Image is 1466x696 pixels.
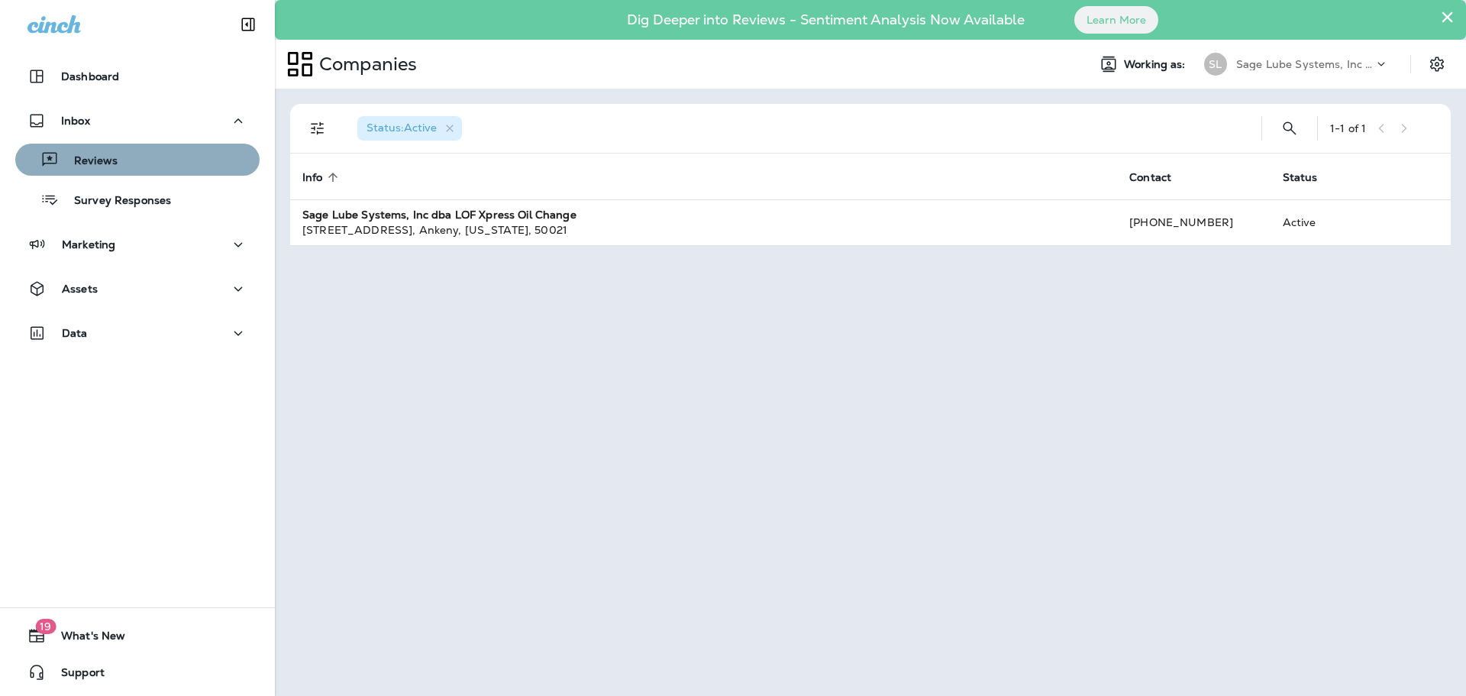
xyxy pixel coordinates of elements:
button: Reviews [15,144,260,176]
p: Survey Responses [59,194,171,209]
td: Active [1271,199,1368,245]
p: Dashboard [61,70,119,83]
button: Filters [302,113,333,144]
span: What's New [46,630,125,648]
button: Close [1440,5,1455,29]
button: Dashboard [15,61,260,92]
button: Marketing [15,229,260,260]
button: Settings [1423,50,1451,78]
span: Status [1283,170,1338,184]
p: Companies [313,53,417,76]
button: Learn More [1074,6,1158,34]
p: Sage Lube Systems, Inc dba LOF Xpress Oil Change [1236,58,1374,70]
span: Status [1283,171,1318,184]
button: Survey Responses [15,183,260,215]
span: Info [302,170,343,184]
button: Assets [15,274,260,304]
span: Status : Active [366,121,437,134]
button: Support [15,657,260,688]
strong: Sage Lube Systems, Inc dba LOF Xpress Oil Change [302,208,576,222]
p: Marketing [62,238,115,251]
div: SL [1204,53,1227,76]
div: [STREET_ADDRESS] , Ankeny , [US_STATE] , 50021 [302,222,1105,238]
button: Data [15,318,260,348]
span: Support [46,666,105,685]
span: Working as: [1124,58,1189,71]
span: Info [302,171,323,184]
span: Contact [1129,170,1191,184]
td: [PHONE_NUMBER] [1117,199,1270,245]
div: Status:Active [357,116,462,141]
p: Reviews [59,154,118,169]
p: Assets [62,283,98,295]
span: 19 [35,619,56,634]
button: Inbox [15,105,260,136]
p: Inbox [61,115,90,127]
button: Collapse Sidebar [227,9,270,40]
button: 19What's New [15,620,260,651]
p: Data [62,327,88,339]
div: 1 - 1 of 1 [1330,122,1366,134]
span: Contact [1129,171,1171,184]
button: Search Companies [1274,113,1305,144]
p: Dig Deeper into Reviews - Sentiment Analysis Now Available [583,18,1069,22]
